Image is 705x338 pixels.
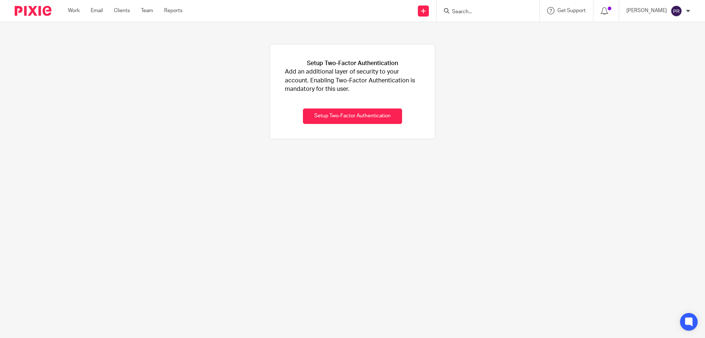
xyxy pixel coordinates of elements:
img: Pixie [15,6,51,16]
a: Team [141,7,153,14]
a: Email [91,7,103,14]
img: svg%3E [670,5,682,17]
p: Add an additional layer of security to your account. Enabling Two-Factor Authentication is mandat... [285,68,420,93]
a: Clients [114,7,130,14]
span: Get Support [557,8,586,13]
p: [PERSON_NAME] [626,7,667,14]
a: Work [68,7,80,14]
a: Reports [164,7,182,14]
h1: Setup Two-Factor Authentication [307,59,398,68]
button: Setup Two-Factor Authentication [303,108,402,124]
input: Search [451,9,517,15]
